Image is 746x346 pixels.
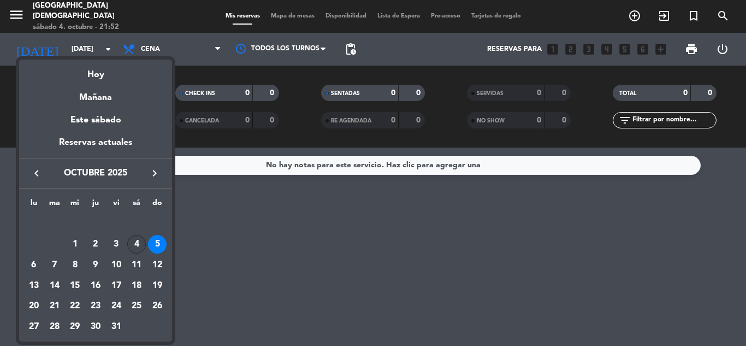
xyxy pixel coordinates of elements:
th: sábado [127,197,147,214]
div: 31 [107,318,126,336]
div: 7 [45,256,64,274]
td: 17 de octubre de 2025 [106,275,127,296]
td: 26 de octubre de 2025 [147,296,168,317]
div: 1 [66,235,84,254]
div: 16 [86,277,105,295]
td: 14 de octubre de 2025 [44,275,65,296]
div: 12 [148,256,167,274]
div: 27 [25,318,43,336]
div: 13 [25,277,43,295]
div: 23 [86,297,105,316]
div: 8 [66,256,84,274]
i: keyboard_arrow_right [148,167,161,180]
td: 30 de octubre de 2025 [85,316,106,337]
th: miércoles [64,197,85,214]
button: keyboard_arrow_left [27,166,46,180]
span: octubre 2025 [46,166,145,180]
td: 3 de octubre de 2025 [106,234,127,255]
div: 30 [86,318,105,336]
td: 13 de octubre de 2025 [23,275,44,296]
td: 1 de octubre de 2025 [64,234,85,255]
td: 11 de octubre de 2025 [127,255,147,275]
div: Reservas actuales [19,136,172,158]
div: 2 [86,235,105,254]
div: 11 [127,256,146,274]
th: martes [44,197,65,214]
td: 12 de octubre de 2025 [147,255,168,275]
div: 17 [107,277,126,295]
td: 16 de octubre de 2025 [85,275,106,296]
td: 21 de octubre de 2025 [44,296,65,317]
div: Este sábado [19,105,172,136]
td: 24 de octubre de 2025 [106,296,127,317]
i: keyboard_arrow_left [30,167,43,180]
td: 9 de octubre de 2025 [85,255,106,275]
div: Mañana [19,83,172,105]
td: 19 de octubre de 2025 [147,275,168,296]
td: 6 de octubre de 2025 [23,255,44,275]
div: Hoy [19,60,172,82]
div: 25 [127,297,146,316]
div: 14 [45,277,64,295]
td: 18 de octubre de 2025 [127,275,147,296]
td: 20 de octubre de 2025 [23,296,44,317]
div: 4 [127,235,146,254]
div: 19 [148,277,167,295]
div: 6 [25,256,43,274]
td: 27 de octubre de 2025 [23,316,44,337]
td: 31 de octubre de 2025 [106,316,127,337]
th: domingo [147,197,168,214]
td: 29 de octubre de 2025 [64,316,85,337]
td: 23 de octubre de 2025 [85,296,106,317]
div: 5 [148,235,167,254]
td: 8 de octubre de 2025 [64,255,85,275]
div: 18 [127,277,146,295]
div: 10 [107,256,126,274]
th: lunes [23,197,44,214]
div: 24 [107,297,126,316]
div: 26 [148,297,167,316]
div: 9 [86,256,105,274]
div: 15 [66,277,84,295]
td: 10 de octubre de 2025 [106,255,127,275]
div: 29 [66,318,84,336]
td: 5 de octubre de 2025 [147,234,168,255]
td: 22 de octubre de 2025 [64,296,85,317]
button: keyboard_arrow_right [145,166,164,180]
td: OCT. [23,214,168,234]
td: 15 de octubre de 2025 [64,275,85,296]
td: 25 de octubre de 2025 [127,296,147,317]
div: 3 [107,235,126,254]
td: 28 de octubre de 2025 [44,316,65,337]
div: 22 [66,297,84,316]
div: 20 [25,297,43,316]
th: viernes [106,197,127,214]
div: 28 [45,318,64,336]
td: 7 de octubre de 2025 [44,255,65,275]
th: jueves [85,197,106,214]
td: 4 de octubre de 2025 [127,234,147,255]
td: 2 de octubre de 2025 [85,234,106,255]
div: 21 [45,297,64,316]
